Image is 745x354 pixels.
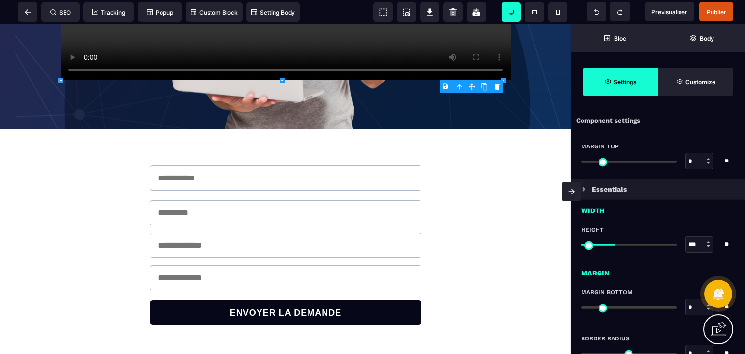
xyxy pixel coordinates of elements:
[251,9,295,16] span: Setting Body
[397,2,416,22] span: Screenshot
[150,276,421,301] button: ENVOYER LA DEMANDE
[191,9,238,16] span: Custom Block
[571,262,745,279] div: Margin
[685,79,715,86] strong: Customize
[582,186,586,192] img: loading
[581,143,619,150] span: Margin Top
[658,68,733,96] span: Open Style Manager
[571,200,745,216] div: Width
[645,2,694,21] span: Preview
[658,24,745,52] span: Open Layer Manager
[571,112,745,130] div: Component settings
[147,9,173,16] span: Popup
[581,226,604,234] span: Height
[614,79,637,86] strong: Settings
[583,68,658,96] span: Settings
[50,9,71,16] span: SEO
[707,8,726,16] span: Publier
[592,183,627,195] p: Essentials
[92,9,125,16] span: Tracking
[581,335,630,342] span: Border Radius
[373,2,393,22] span: View components
[700,35,714,42] strong: Body
[571,24,658,52] span: Open Blocks
[581,289,632,296] span: Margin Bottom
[651,8,687,16] span: Previsualiser
[614,35,626,42] strong: Bloc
